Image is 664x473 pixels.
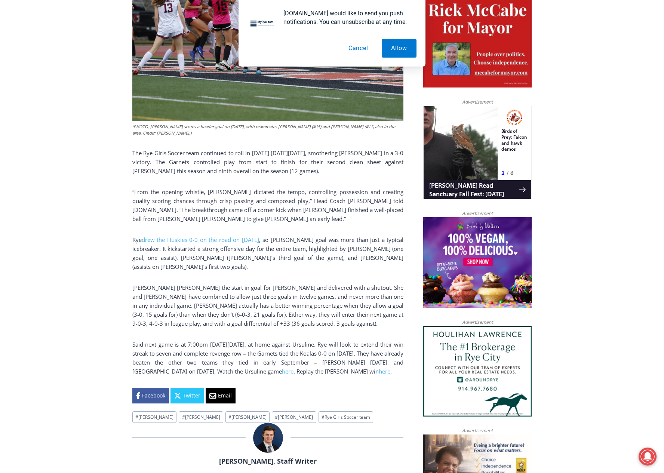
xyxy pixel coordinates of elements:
img: Charlie Morris headshot PROFESSIONAL HEADSHOT [253,423,283,453]
p: [PERSON_NAME] [PERSON_NAME] the start in goal for [PERSON_NAME] and delivered with a shutout. She... [132,283,403,328]
a: [PERSON_NAME] Read Sanctuary Fall Fest: [DATE] [0,74,108,93]
p: The Rye Girls Soccer team continued to roll in [DATE] [DATE][DATE], smothering [PERSON_NAME] in a... [132,148,403,175]
a: here [379,368,390,375]
a: Intern @ [DOMAIN_NAME] [180,73,362,93]
span: Advertisement [455,210,500,217]
a: Email [206,388,236,403]
a: #Rye Girls Soccer team [319,411,373,423]
p: Said next game is at 7:00pm [DATE][DATE], at home against Ursuline. Rye will look to extend their... [132,340,403,376]
span: Advertisement [455,319,500,326]
img: notification icon [248,9,277,39]
a: here [282,368,293,375]
a: #[PERSON_NAME] [225,411,270,423]
span: Advertisement [455,427,500,434]
div: Birds of Prey: Falcon and hawk demos [78,22,104,61]
div: 6 [87,63,90,71]
div: "At the 10am stand-up meeting, each intern gets a chance to take [PERSON_NAME] and the other inte... [189,0,353,73]
span: # [135,414,138,420]
p: Rye , so [PERSON_NAME] goal was more than just a typical icebreaker. It kickstarted a strong offe... [132,235,403,271]
div: 2 [78,63,82,71]
a: #[PERSON_NAME] [179,411,223,423]
div: / [83,63,85,71]
button: Cancel [339,39,378,58]
p: “From the opening whistle, [PERSON_NAME] dictated the tempo, controlling possession and creating ... [132,187,403,223]
button: Allow [382,39,416,58]
a: Facebook [132,388,169,403]
a: #[PERSON_NAME] [272,411,316,423]
div: [DOMAIN_NAME] would like to send you push notifications. You can unsubscribe at any time. [277,9,416,26]
span: Advertisement [455,98,500,105]
span: # [275,414,278,420]
img: Baked by Melissa [423,217,532,308]
a: [PERSON_NAME], Staff Writer [219,457,317,466]
img: Houlihan Lawrence The #1 Brokerage in Rye City [423,326,532,417]
h4: [PERSON_NAME] Read Sanctuary Fall Fest: [DATE] [6,75,96,92]
span: # [322,414,325,420]
span: Intern @ [DOMAIN_NAME] [196,74,347,91]
span: # [228,414,231,420]
figcaption: (PHOTO: [PERSON_NAME] scores a header goal on [DATE], with teammates [PERSON_NAME] (#15) and [PER... [132,123,403,136]
a: Twitter [170,388,204,403]
a: drew the Huskies 0-0 on the road on [DATE] [142,236,259,243]
a: #[PERSON_NAME] [132,411,176,423]
span: # [182,414,185,420]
